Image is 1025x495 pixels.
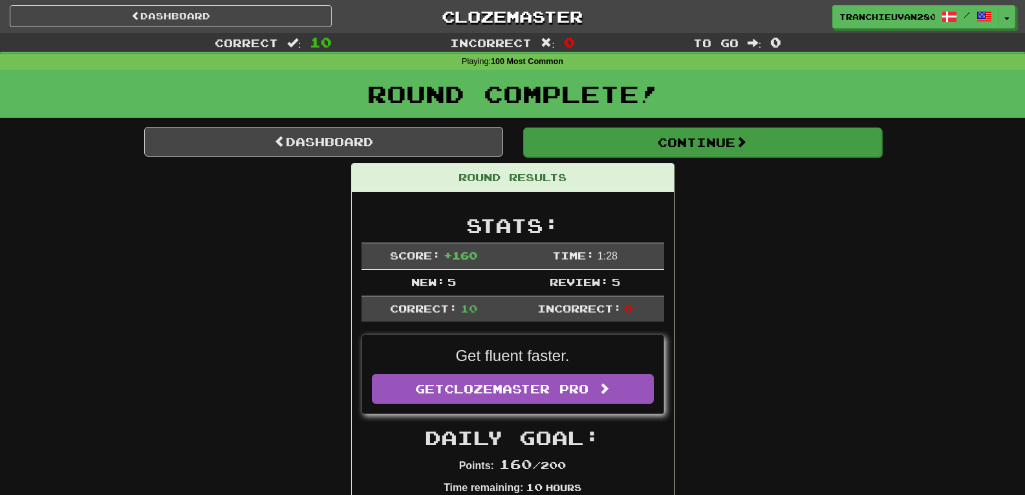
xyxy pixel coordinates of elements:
[372,345,654,367] p: Get fluent faster.
[598,250,618,261] span: 1 : 28
[460,302,477,314] span: 10
[552,249,594,261] span: Time:
[541,38,555,49] span: :
[351,5,673,28] a: Clozemaster
[546,482,581,493] small: Hours
[693,36,739,49] span: To go
[372,374,654,404] a: GetClozemaster Pro
[624,302,632,314] span: 0
[287,38,301,49] span: :
[310,34,332,50] span: 10
[450,36,532,49] span: Incorrect
[499,459,566,471] span: / 200
[361,215,664,236] h2: Stats:
[444,249,477,261] span: + 160
[411,276,445,288] span: New:
[361,427,664,448] h2: Daily Goal:
[839,11,935,23] span: tranchieuvan2803
[390,302,457,314] span: Correct:
[444,382,588,396] span: Clozemaster Pro
[748,38,762,49] span: :
[459,460,494,471] strong: Points:
[550,276,609,288] span: Review:
[770,34,781,50] span: 0
[390,249,440,261] span: Score:
[526,481,543,493] span: 10
[352,164,674,192] div: Round Results
[10,5,332,27] a: Dashboard
[523,127,882,157] button: Continue
[491,57,563,66] strong: 100 Most Common
[448,276,456,288] span: 5
[144,127,503,157] a: Dashboard
[964,10,970,19] span: /
[5,81,1020,107] h1: Round Complete!
[564,34,575,50] span: 0
[499,456,532,472] span: 160
[537,302,621,314] span: Incorrect:
[612,276,620,288] span: 5
[832,5,999,28] a: tranchieuvan2803 /
[215,36,278,49] span: Correct
[444,482,523,493] strong: Time remaining:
